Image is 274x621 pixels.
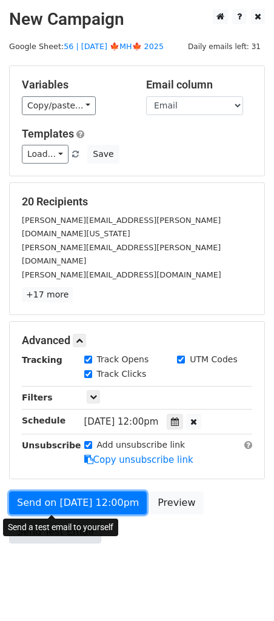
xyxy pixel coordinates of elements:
strong: Filters [22,393,53,402]
button: Save [87,145,119,164]
h5: Email column [146,78,252,91]
span: Daily emails left: 31 [184,40,265,53]
small: [PERSON_NAME][EMAIL_ADDRESS][DOMAIN_NAME] [22,270,221,279]
a: Templates [22,127,74,140]
a: Copy/paste... [22,96,96,115]
a: 56 | [DATE] 🍁MH🍁 2025 [64,42,164,51]
span: [DATE] 12:00pm [84,416,159,427]
h5: Variables [22,78,128,91]
a: Send on [DATE] 12:00pm [9,491,147,514]
a: Load... [22,145,68,164]
label: Track Opens [97,353,149,366]
label: Track Clicks [97,368,147,380]
a: Preview [150,491,203,514]
label: UTM Codes [190,353,237,366]
a: +17 more [22,287,73,302]
div: Send a test email to yourself [3,519,118,536]
small: [PERSON_NAME][EMAIL_ADDRESS][PERSON_NAME][DOMAIN_NAME][US_STATE] [22,216,221,239]
strong: Unsubscribe [22,440,81,450]
label: Add unsubscribe link [97,439,185,451]
strong: Schedule [22,416,65,425]
small: Google Sheet: [9,42,164,51]
h5: Advanced [22,334,252,347]
a: Daily emails left: 31 [184,42,265,51]
a: Copy unsubscribe link [84,454,193,465]
h2: New Campaign [9,9,265,30]
strong: Tracking [22,355,62,365]
small: [PERSON_NAME][EMAIL_ADDRESS][PERSON_NAME][DOMAIN_NAME] [22,243,221,266]
h5: 20 Recipients [22,195,252,208]
iframe: Chat Widget [213,563,274,621]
